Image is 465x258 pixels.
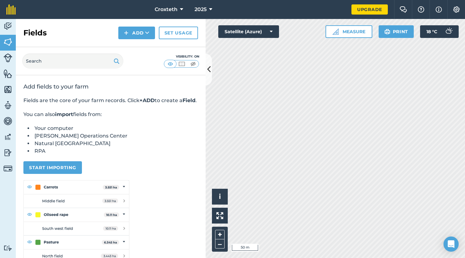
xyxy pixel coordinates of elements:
[124,29,128,37] img: svg+xml;base64,PHN2ZyB4bWxucz0iaHR0cDovL3d3dy53My5vcmcvMjAwMC9zdmciIHdpZHRoPSIxNCIgaGVpZ2h0PSIyNC...
[159,27,198,39] a: Set usage
[23,97,198,104] p: Fields are the core of your farm records. Click to create a .
[453,6,460,13] img: A cog icon
[33,125,198,132] li: Your computer
[55,111,73,117] strong: import
[3,116,12,126] img: svg+xml;base64,PD94bWwgdmVyc2lvbj0iMS4wIiBlbmNvZGluZz0idXRmLTgiPz4KPCEtLSBHZW5lcmF0b3I6IEFkb2JlIE...
[166,61,174,67] img: svg+xml;base64,PHN2ZyB4bWxucz0iaHR0cDovL3d3dy53My5vcmcvMjAwMC9zdmciIHdpZHRoPSI1MCIgaGVpZ2h0PSI0MC...
[195,6,207,13] span: 2025
[215,239,225,249] button: –
[3,245,12,251] img: svg+xml;base64,PD94bWwgdmVyc2lvbj0iMS4wIiBlbmNvZGluZz0idXRmLTgiPz4KPCEtLSBHZW5lcmF0b3I6IEFkb2JlIE...
[443,236,459,252] div: Open Intercom Messenger
[426,25,437,38] span: 18 ° C
[325,25,372,38] button: Measure
[23,28,47,38] h2: Fields
[189,61,197,67] img: svg+xml;base64,PHN2ZyB4bWxucz0iaHR0cDovL3d3dy53My5vcmcvMjAwMC9zdmciIHdpZHRoPSI1MCIgaGVpZ2h0PSI0MC...
[3,53,12,62] img: svg+xml;base64,PD94bWwgdmVyc2lvbj0iMS4wIiBlbmNvZGluZz0idXRmLTgiPz4KPCEtLSBHZW5lcmF0b3I6IEFkb2JlIE...
[442,25,455,38] img: svg+xml;base64,PD94bWwgdmVyc2lvbj0iMS4wIiBlbmNvZGluZz0idXRmLTgiPz4KPCEtLSBHZW5lcmF0b3I6IEFkb2JlIE...
[3,148,12,157] img: svg+xml;base64,PD94bWwgdmVyc2lvbj0iMS4wIiBlbmNvZGluZz0idXRmLTgiPz4KPCEtLSBHZW5lcmF0b3I6IEFkb2JlIE...
[23,161,82,174] button: Start importing
[219,193,221,200] span: i
[384,28,390,35] img: svg+xml;base64,PHN2ZyB4bWxucz0iaHR0cDovL3d3dy53My5vcmcvMjAwMC9zdmciIHdpZHRoPSIxOSIgaGVpZ2h0PSIyNC...
[3,132,12,142] img: svg+xml;base64,PD94bWwgdmVyc2lvbj0iMS4wIiBlbmNvZGluZz0idXRmLTgiPz4KPCEtLSBHZW5lcmF0b3I6IEFkb2JlIE...
[164,54,199,59] div: Visibility: On
[118,27,155,39] button: Add
[23,111,198,118] p: You can also fields from:
[6,4,16,15] img: fieldmargin Logo
[3,21,12,31] img: svg+xml;base64,PD94bWwgdmVyc2lvbj0iMS4wIiBlbmNvZGluZz0idXRmLTgiPz4KPCEtLSBHZW5lcmF0b3I6IEFkb2JlIE...
[33,140,198,147] li: Natural [GEOGRAPHIC_DATA]
[436,6,442,13] img: svg+xml;base64,PHN2ZyB4bWxucz0iaHR0cDovL3d3dy53My5vcmcvMjAwMC9zdmciIHdpZHRoPSIxNyIgaGVpZ2h0PSIxNy...
[218,25,279,38] button: Satellite (Azure)
[33,132,198,140] li: [PERSON_NAME] Operations Center
[215,230,225,239] button: +
[3,164,12,173] img: svg+xml;base64,PD94bWwgdmVyc2lvbj0iMS4wIiBlbmNvZGluZz0idXRmLTgiPz4KPCEtLSBHZW5lcmF0b3I6IEFkb2JlIE...
[114,57,120,65] img: svg+xml;base64,PHN2ZyB4bWxucz0iaHR0cDovL3d3dy53My5vcmcvMjAwMC9zdmciIHdpZHRoPSIxOSIgaGVpZ2h0PSIyNC...
[379,25,414,38] button: Print
[33,147,198,155] li: RPA
[400,6,407,13] img: Two speech bubbles overlapping with the left bubble in the forefront
[216,212,223,219] img: Four arrows, one pointing top left, one top right, one bottom right and the last bottom left
[155,6,177,13] span: Croxteth
[351,4,388,15] a: Upgrade
[212,189,228,205] button: i
[3,69,12,78] img: svg+xml;base64,PHN2ZyB4bWxucz0iaHR0cDovL3d3dy53My5vcmcvMjAwMC9zdmciIHdpZHRoPSI1NiIgaGVpZ2h0PSI2MC...
[3,101,12,110] img: svg+xml;base64,PD94bWwgdmVyc2lvbj0iMS4wIiBlbmNvZGluZz0idXRmLTgiPz4KPCEtLSBHZW5lcmF0b3I6IEFkb2JlIE...
[3,37,12,47] img: svg+xml;base64,PHN2ZyB4bWxucz0iaHR0cDovL3d3dy53My5vcmcvMjAwMC9zdmciIHdpZHRoPSI1NiIgaGVpZ2h0PSI2MC...
[420,25,459,38] button: 18 °C
[3,85,12,94] img: svg+xml;base64,PHN2ZyB4bWxucz0iaHR0cDovL3d3dy53My5vcmcvMjAwMC9zdmciIHdpZHRoPSI1NiIgaGVpZ2h0PSI2MC...
[22,53,123,69] input: Search
[23,83,198,90] h2: Add fields to your farm
[183,97,195,103] strong: Field
[417,6,425,13] img: A question mark icon
[178,61,186,67] img: svg+xml;base64,PHN2ZyB4bWxucz0iaHR0cDovL3d3dy53My5vcmcvMjAwMC9zdmciIHdpZHRoPSI1MCIgaGVpZ2h0PSI0MC...
[139,97,155,103] strong: +ADD
[332,28,339,35] img: Ruler icon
